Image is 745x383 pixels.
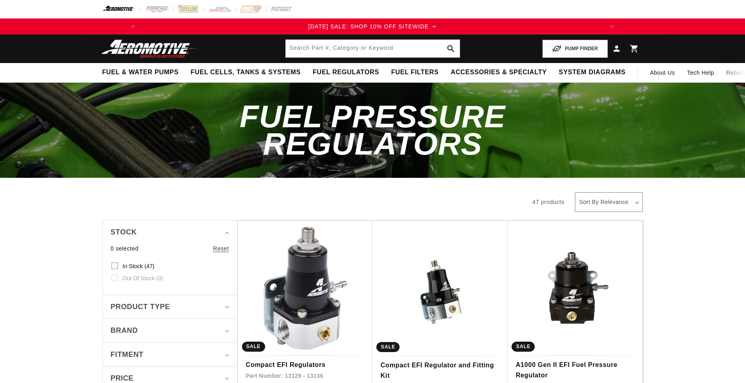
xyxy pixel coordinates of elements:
summary: Tech Help [681,63,721,82]
summary: Product type (0 selected) [111,295,229,319]
summary: Brand (0 selected) [111,319,229,342]
span: 0 selected [111,244,139,253]
span: 47 products [532,199,564,205]
a: [DATE] SALE: SHOP 10% OFF SITEWIDE [141,22,604,31]
span: Tech Help [687,68,715,77]
img: Aeromotive [99,39,199,58]
a: Compact EFI Regulators [246,360,365,370]
span: Fuel Regulators [313,68,379,77]
summary: Stock (0 selected) [111,220,229,244]
button: PUMP FINDER [542,40,607,58]
span: Stock [111,226,137,238]
div: 1 of 3 [141,22,604,31]
a: Compact EFI Regulator and Fitting Kit [380,360,499,381]
span: About Us [650,69,675,76]
span: Fuel Cells, Tanks & Systems [191,68,300,77]
a: A1000 Gen II EFI Fuel Pressure Regulator [516,360,634,380]
span: Fuel Pressure Regulators [240,99,505,161]
div: Announcement [141,22,604,31]
summary: Fuel Filters [385,63,445,82]
span: Fuel & Water Pumps [102,68,179,77]
span: Out of stock (0) [123,275,163,282]
span: Fuel Filters [391,68,439,77]
span: Brand [111,325,138,336]
summary: System Diagrams [553,63,631,82]
summary: Accessories & Specialty [445,63,553,82]
span: [DATE] SALE: SHOP 10% OFF SITEWIDE [308,23,428,30]
span: Fitment [111,349,144,361]
span: Product type [111,301,170,313]
span: Accessories & Specialty [451,68,547,77]
a: About Us [644,63,681,82]
slideshow-component: Translation missing: en.sections.announcements.announcement_bar [82,18,663,35]
summary: Fitment (0 selected) [111,343,229,367]
button: Translation missing: en.sections.announcements.previous_announcement [125,18,141,35]
span: In stock (47) [123,263,154,270]
summary: Fuel Regulators [307,63,385,82]
summary: Fuel & Water Pumps [96,63,185,82]
summary: Fuel Cells, Tanks & Systems [185,63,307,82]
input: Search by Part Number, Category or Keyword [286,40,460,57]
a: Reset [213,244,229,253]
span: System Diagrams [559,68,625,77]
button: Translation missing: en.sections.announcements.next_announcement [604,18,620,35]
button: search button [442,40,460,57]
